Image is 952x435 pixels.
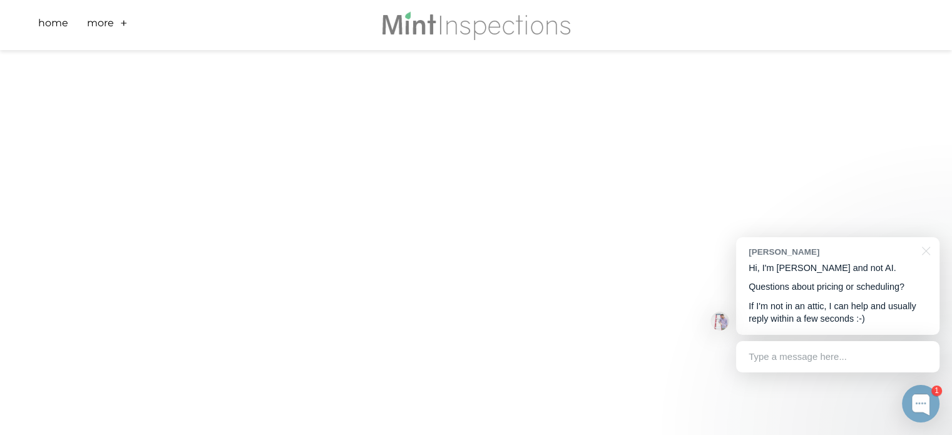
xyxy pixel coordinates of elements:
img: Mint Inspections [381,10,571,40]
p: Hi, I'm [PERSON_NAME] and not AI. [749,262,927,275]
div: Type a message here... [736,341,939,372]
a: Home [38,16,68,35]
p: If I'm not in an attic, I can help and usually reply within a few seconds :-) [749,300,927,325]
p: Questions about pricing or scheduling? [749,280,927,294]
img: Josh Molleur [710,312,729,330]
a: + [120,16,128,35]
div: [PERSON_NAME] [749,246,914,258]
a: More [87,16,114,35]
div: 1 [931,386,942,396]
